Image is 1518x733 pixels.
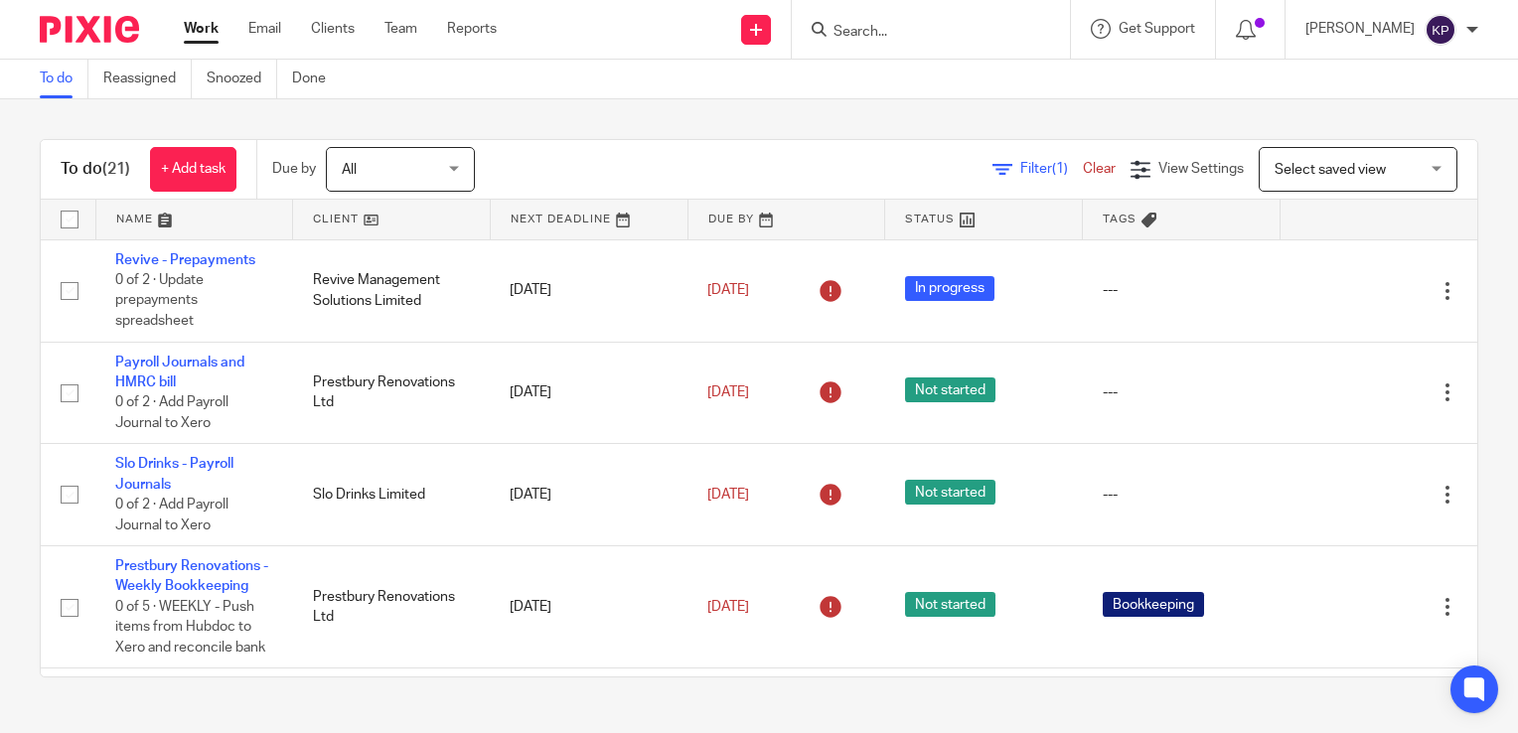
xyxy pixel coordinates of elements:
[490,546,687,668] td: [DATE]
[905,276,994,301] span: In progress
[1305,19,1415,39] p: [PERSON_NAME]
[707,385,749,399] span: [DATE]
[184,19,219,39] a: Work
[293,444,491,546] td: Slo Drinks Limited
[490,444,687,546] td: [DATE]
[832,24,1010,42] input: Search
[905,480,995,505] span: Not started
[115,600,265,655] span: 0 of 5 · WEEKLY - Push items from Hubdoc to Xero and reconcile bank
[490,342,687,444] td: [DATE]
[103,60,192,98] a: Reassigned
[150,147,236,192] a: + Add task
[1119,22,1195,36] span: Get Support
[1083,162,1116,176] a: Clear
[311,19,355,39] a: Clients
[707,283,749,297] span: [DATE]
[293,239,491,342] td: Revive Management Solutions Limited
[293,342,491,444] td: Prestbury Renovations Ltd
[248,19,281,39] a: Email
[1103,592,1204,617] span: Bookkeeping
[707,488,749,502] span: [DATE]
[1425,14,1456,46] img: svg%3E
[447,19,497,39] a: Reports
[61,159,130,180] h1: To do
[115,273,204,328] span: 0 of 2 · Update prepayments spreadsheet
[102,161,130,177] span: (21)
[115,457,233,491] a: Slo Drinks - Payroll Journals
[40,16,139,43] img: Pixie
[115,498,228,532] span: 0 of 2 · Add Payroll Journal to Xero
[293,546,491,668] td: Prestbury Renovations Ltd
[115,559,268,593] a: Prestbury Renovations - Weekly Bookkeeping
[384,19,417,39] a: Team
[115,356,244,389] a: Payroll Journals and HMRC bill
[292,60,341,98] a: Done
[272,159,316,179] p: Due by
[1158,162,1244,176] span: View Settings
[115,395,228,430] span: 0 of 2 · Add Payroll Journal to Xero
[905,377,995,402] span: Not started
[490,239,687,342] td: [DATE]
[707,600,749,614] span: [DATE]
[40,60,88,98] a: To do
[1103,214,1137,224] span: Tags
[1103,485,1261,505] div: ---
[1103,280,1261,300] div: ---
[1020,162,1083,176] span: Filter
[1275,163,1386,177] span: Select saved view
[1103,382,1261,402] div: ---
[1052,162,1068,176] span: (1)
[115,253,255,267] a: Revive - Prepayments
[342,163,357,177] span: All
[207,60,277,98] a: Snoozed
[905,592,995,617] span: Not started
